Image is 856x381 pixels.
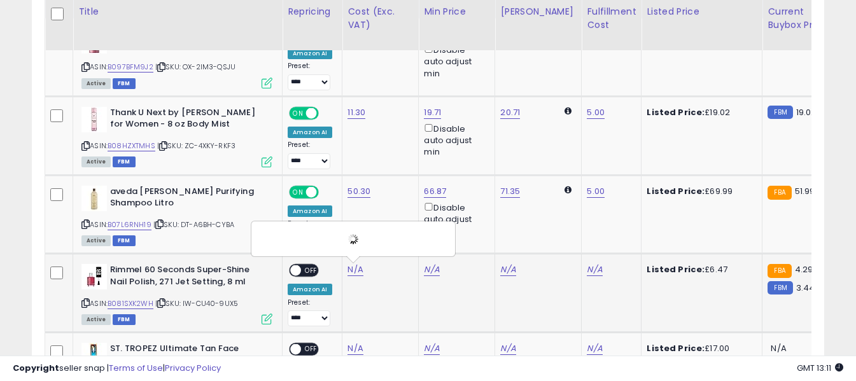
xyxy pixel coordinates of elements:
[647,186,752,197] div: £69.99
[647,106,705,118] b: Listed Price:
[424,263,439,276] a: N/A
[587,263,602,276] a: N/A
[424,185,446,198] a: 66.87
[78,5,277,18] div: Title
[288,5,337,18] div: Repricing
[81,107,272,166] div: ASIN:
[796,106,817,118] span: 19.02
[110,107,265,134] b: Thank U Next by [PERSON_NAME] for Women - 8 oz Body Mist
[288,298,332,327] div: Preset:
[587,342,602,355] a: N/A
[647,342,705,354] b: Listed Price:
[113,314,136,325] span: FBM
[587,106,605,119] a: 5.00
[347,185,370,198] a: 50.30
[109,362,163,374] a: Terms of Use
[424,43,485,80] div: Disable auto adjust min
[771,342,786,354] span: N/A
[108,298,153,309] a: B081SXK2WH
[153,219,234,230] span: | SKU: DT-A6BH-CYBA
[81,107,107,132] img: 31c7eardxAL._SL40_.jpg
[768,264,791,278] small: FBA
[795,185,815,197] span: 51.99
[81,235,111,246] span: All listings currently available for purchase on Amazon
[301,265,321,276] span: OFF
[290,186,306,197] span: ON
[110,264,265,291] b: Rimmel 60 Seconds Super-Shine Nail Polish, 271 Jet Setting, 8 ml
[647,264,752,275] div: £6.47
[113,156,136,167] span: FBM
[424,106,441,119] a: 19.71
[796,282,815,294] span: 3.44
[424,5,489,18] div: Min Price
[647,263,705,275] b: Listed Price:
[500,263,516,276] a: N/A
[647,185,705,197] b: Listed Price:
[108,141,155,151] a: B08HZXTMHS
[500,185,520,198] a: 71.35
[108,62,153,73] a: B097BFM9J2
[113,235,136,246] span: FBM
[155,298,238,308] span: | SKU: IW-CU40-9UX5
[165,362,221,374] a: Privacy Policy
[565,186,572,194] i: Calculated using Dynamic Max Price.
[647,107,752,118] div: £19.02
[565,107,572,115] i: Calculated using Dynamic Max Price.
[797,362,843,374] span: 2025-09-15 13:11 GMT
[587,185,605,198] a: 5.00
[424,121,485,158] div: Disable auto adjust min
[424,200,485,237] div: Disable auto adjust min
[81,264,107,289] img: 31YKBHlI56L._SL40_.jpg
[647,5,757,18] div: Listed Price
[13,363,221,375] div: seller snap | |
[155,62,235,72] span: | SKU: OX-2IM3-QSJU
[288,62,332,90] div: Preset:
[288,127,332,138] div: Amazon AI
[795,263,813,275] span: 4.29
[768,106,792,119] small: FBM
[288,284,332,295] div: Amazon AI
[768,186,791,200] small: FBA
[108,219,151,230] a: B07L6RNH19
[288,48,332,59] div: Amazon AI
[317,186,337,197] span: OFF
[587,5,636,32] div: Fulfillment Cost
[347,106,365,119] a: 11.30
[81,156,111,167] span: All listings currently available for purchase on Amazon
[81,314,111,325] span: All listings currently available for purchase on Amazon
[81,264,272,323] div: ASIN:
[647,343,752,354] div: £17.00
[81,186,272,245] div: ASIN:
[113,78,136,89] span: FBM
[81,186,107,211] img: 31HMc+xDV1L._SL40_.jpg
[157,141,235,151] span: | SKU: ZC-4XKY-RKF3
[500,106,520,119] a: 20.71
[424,342,439,355] a: N/A
[500,342,516,355] a: N/A
[288,219,332,248] div: Preset:
[768,281,792,294] small: FBM
[317,107,337,118] span: OFF
[110,186,265,212] b: aveda [PERSON_NAME] Purifying Shampoo Litro
[288,205,332,217] div: Amazon AI
[81,78,111,89] span: All listings currently available for purchase on Amazon
[13,362,59,374] strong: Copyright
[347,342,363,355] a: N/A
[288,141,332,169] div: Preset:
[768,5,833,32] div: Current Buybox Price
[81,28,272,87] div: ASIN:
[500,5,576,18] div: [PERSON_NAME]
[290,107,306,118] span: ON
[81,343,107,360] img: 31AAkhma75L._SL40_.jpg
[347,5,413,32] div: Cost (Exc. VAT)
[347,263,363,276] a: N/A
